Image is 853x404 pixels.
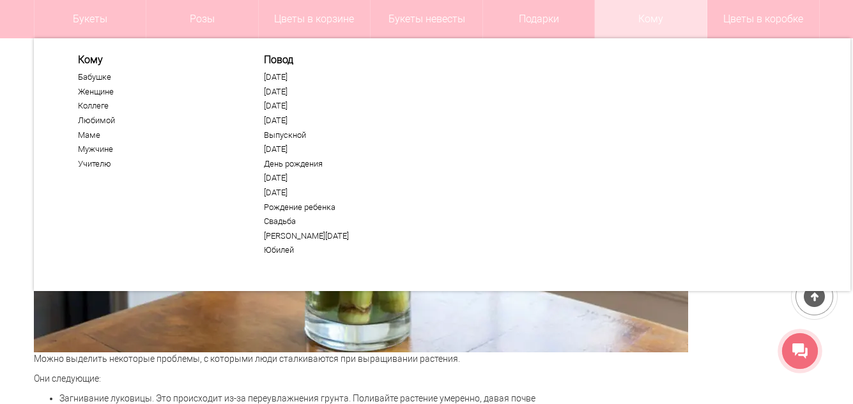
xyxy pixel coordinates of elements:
a: Мужчине [78,144,235,154]
a: День рождения [264,159,421,169]
span: Повод [264,54,421,66]
a: [DATE] [264,188,421,198]
a: [DATE] [264,116,421,126]
a: Бабушке [78,72,235,82]
a: [DATE] [264,144,421,154]
p: Они следующие: [34,372,577,385]
a: Маме [78,130,235,140]
a: [DATE] [264,87,421,97]
a: Свадьба [264,216,421,227]
a: [PERSON_NAME][DATE] [264,231,421,241]
a: [DATE] [264,72,421,82]
a: [DATE] [264,173,421,183]
a: Любимой [78,116,235,126]
a: Коллеге [78,101,235,111]
a: Учителю [78,159,235,169]
a: [DATE] [264,101,421,111]
a: Юбилей [264,245,421,255]
p: Можно выделить некоторые проблемы, с которыми люди сталкиваются при выращивании растения. [34,352,577,366]
a: Выпускной [264,130,421,140]
span: Кому [78,54,235,66]
a: Женщине [78,87,235,97]
a: Рождение ребенка [264,202,421,213]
